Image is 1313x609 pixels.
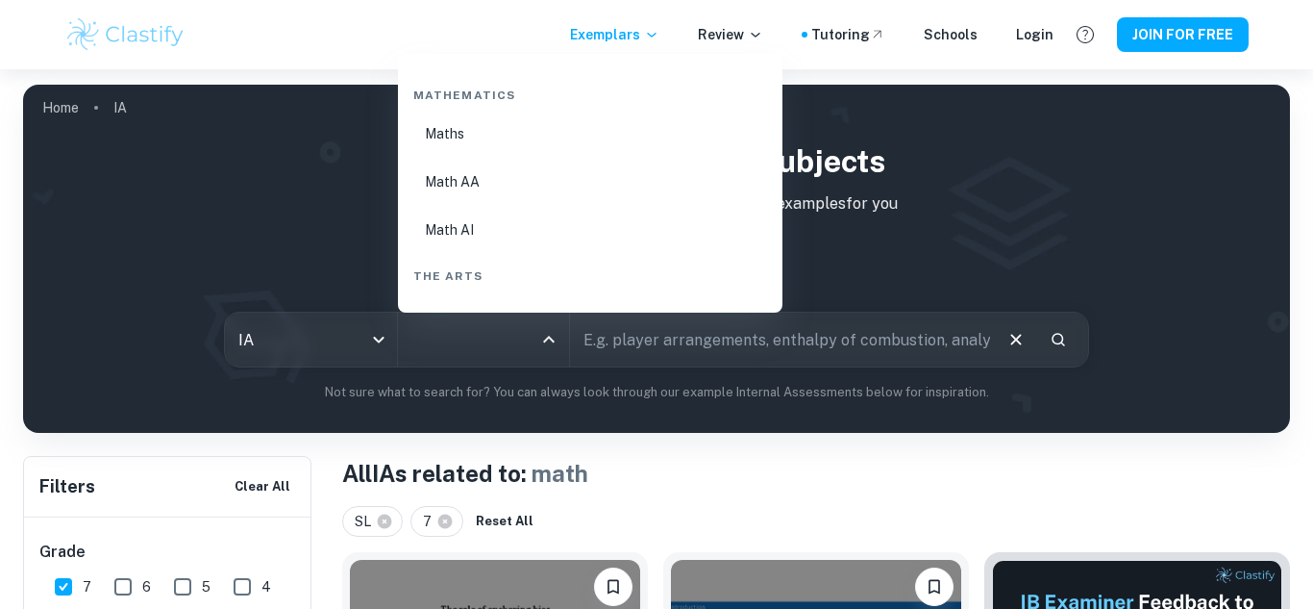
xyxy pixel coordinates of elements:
[532,460,588,487] span: math
[23,85,1290,433] img: profile cover
[230,472,295,501] button: Clear All
[113,97,127,118] p: IA
[142,576,151,597] span: 6
[410,506,463,537] div: 7
[698,24,763,45] p: Review
[64,15,186,54] img: Clastify logo
[39,541,297,564] h6: Grade
[406,252,775,292] div: The Arts
[535,326,562,353] button: Close
[423,511,440,532] span: 7
[83,576,91,597] span: 7
[594,568,632,606] button: Please log in to bookmark exemplars
[471,507,538,536] button: Reset All
[1016,24,1053,45] a: Login
[261,576,271,597] span: 4
[570,313,990,367] input: E.g. player arrangements, enthalpy of combustion, analysis of a big city...
[406,71,775,112] div: Mathematics
[42,94,79,121] a: Home
[355,511,380,532] span: SL
[570,24,659,45] p: Exemplars
[811,24,885,45] a: Tutoring
[342,506,403,537] div: SL
[406,112,775,156] li: Maths
[38,192,1275,216] p: Type a search phrase to find the most relevant IA examples for you
[924,24,978,45] a: Schools
[202,576,211,597] span: 5
[998,321,1034,358] button: Clear
[38,139,1275,185] h1: IB IA examples for all subjects
[38,383,1275,402] p: Not sure what to search for? You can always look through our example Internal Assessments below f...
[39,473,95,500] h6: Filters
[1042,323,1075,356] button: Search
[406,208,775,252] li: Math AI
[225,313,397,367] div: IA
[342,456,1290,491] h1: All IAs related to:
[915,568,954,606] button: Please log in to bookmark exemplars
[1069,18,1102,51] button: Help and Feedback
[406,160,775,204] li: Math AA
[1117,17,1249,52] button: JOIN FOR FREE
[406,292,775,337] li: Dance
